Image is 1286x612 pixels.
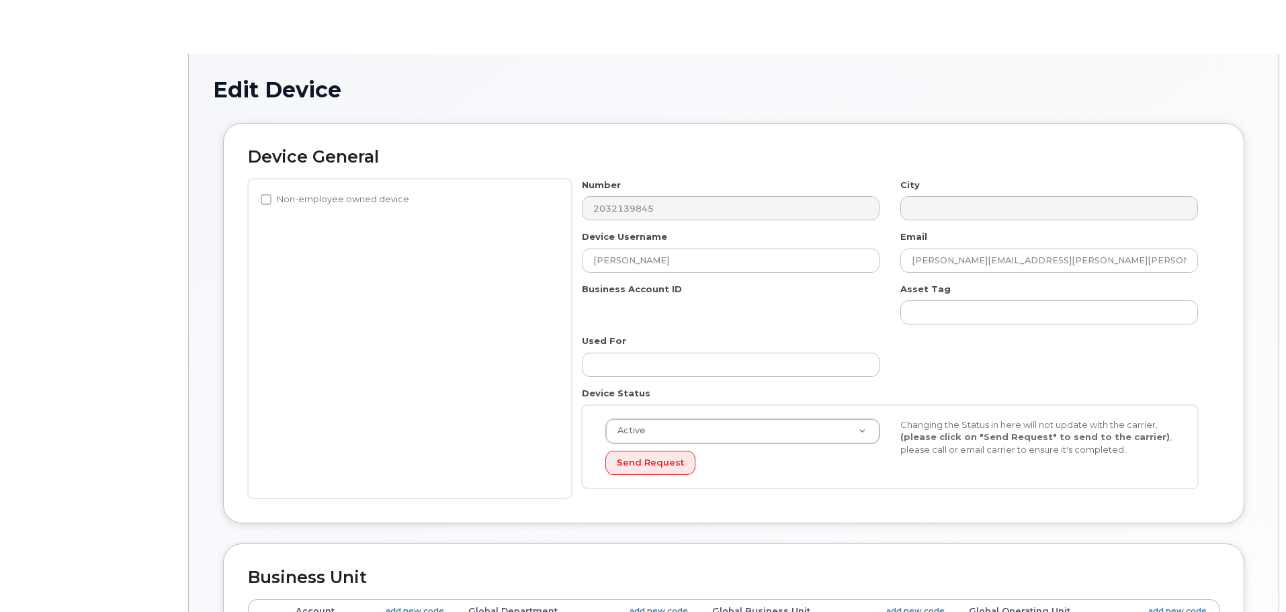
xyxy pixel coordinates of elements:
h2: Business Unit [248,568,1219,587]
label: Device Status [582,387,650,400]
button: Send Request [605,451,695,476]
label: Non-employee owned device [261,191,409,208]
label: Business Account ID [582,283,682,296]
h1: Edit Device [213,78,1254,101]
label: Device Username [582,230,667,243]
div: Changing the Status in here will not update with the carrier, , please call or email carrier to e... [890,419,1185,456]
strong: (please click on "Send Request" to send to the carrier) [900,431,1170,442]
label: Email [900,230,927,243]
span: Active [609,425,646,437]
input: Non-employee owned device [261,194,271,205]
h2: Device General [248,148,1219,167]
a: Active [606,419,880,443]
label: City [900,179,920,191]
label: Used For [582,335,626,347]
label: Asset Tag [900,283,951,296]
label: Number [582,179,621,191]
